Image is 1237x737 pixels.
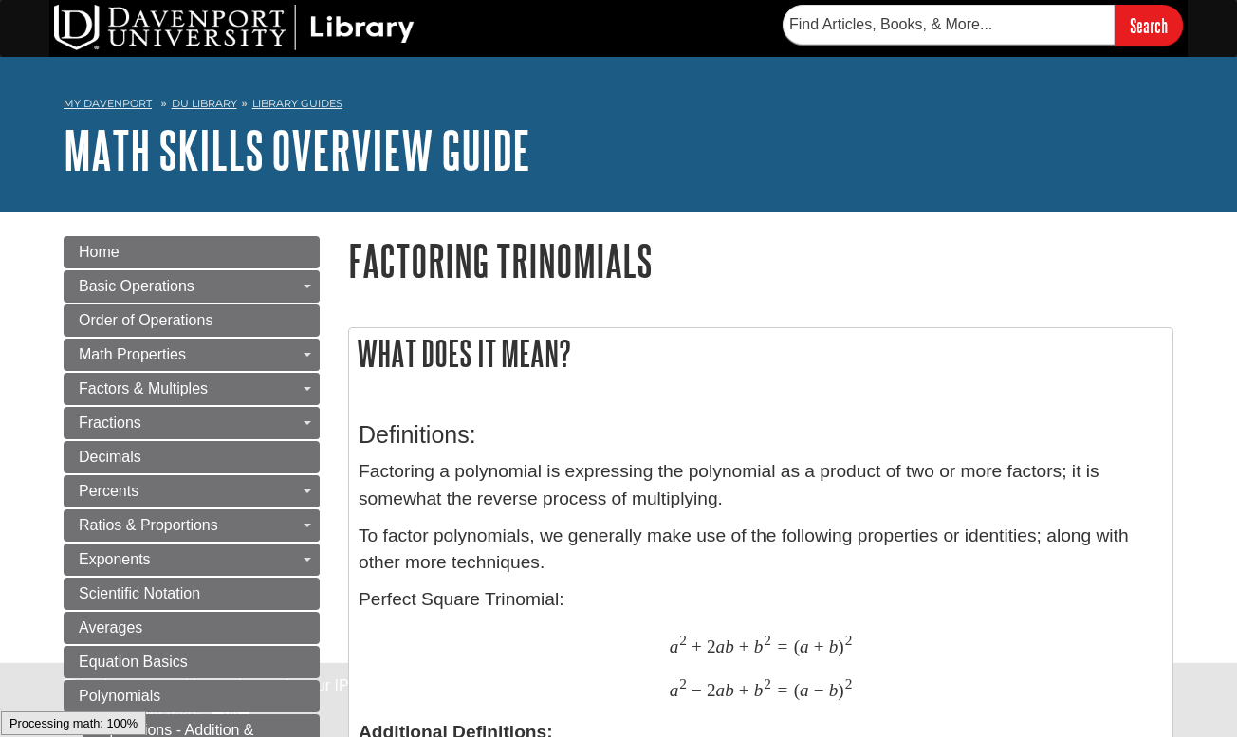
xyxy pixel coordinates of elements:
a: Decimals [64,441,320,473]
span: b [829,636,839,657]
span: 2 [845,675,853,692]
span: Decimals [79,449,141,465]
h2: What does it mean? [349,328,1172,378]
span: + [739,679,749,701]
span: Factors & Multiples [79,380,208,396]
a: Percents [64,475,320,507]
span: a [716,679,726,701]
a: Equation Basics [64,646,320,678]
div: Processing math: 100% [1,711,146,735]
span: Basic Operations [79,278,194,294]
span: a [670,679,679,701]
span: 2 [845,632,853,649]
span: Equation Basics [79,654,188,670]
span: ) [838,636,843,657]
span: 2 [679,675,687,692]
a: Polynomials [64,680,320,712]
span: Averages [79,619,142,636]
p: To factor polynomials, we generally make use of the following properties or identities; along wit... [359,523,1163,578]
a: Fractions [64,407,320,439]
h3: Definitions: [359,421,1163,449]
span: b [754,636,764,657]
a: My Davenport [64,96,152,112]
span: ) [838,679,843,701]
input: Search [1115,5,1183,46]
span: 2 [764,675,771,692]
form: Searches DU Library's articles, books, and more [783,5,1183,46]
p: Perfect Square Trinomial: [359,586,1163,701]
nav: breadcrumb [64,91,1173,121]
span: = [777,636,787,657]
span: 2 [764,632,771,649]
span: a [670,636,679,657]
span: a [800,636,809,657]
span: − [692,679,702,701]
h1: Factoring Trinomials [348,236,1173,285]
span: 2 [707,679,716,701]
a: Exponents [64,544,320,576]
p: Factoring a polynomial is expressing the polynomial as a product of two or more factors; it is so... [359,458,1163,513]
a: Ratios & Proportions [64,509,320,542]
a: Math Properties [64,339,320,371]
span: b [754,679,764,701]
a: DU Library [172,97,237,110]
span: + [814,636,824,657]
span: b [725,636,734,657]
span: Scientific Notation [79,585,200,601]
span: a [800,679,809,701]
span: Percents [79,483,138,499]
span: Math Properties [79,346,186,362]
span: b [829,679,839,701]
span: Fractions [79,415,141,431]
a: Order of Operations [64,304,320,337]
a: Factors & Multiples [64,373,320,405]
span: = [777,679,787,701]
a: Averages [64,612,320,644]
span: Exponents [79,551,151,567]
span: 2 [679,632,687,649]
a: Scientific Notation [64,578,320,610]
span: Ratios & Proportions [79,517,218,533]
a: Library Guides [252,97,342,110]
img: DU Library [54,5,415,50]
span: ( [794,636,800,657]
span: Order of Operations [79,312,212,328]
input: Find Articles, Books, & More... [783,5,1115,45]
span: Home [79,244,120,260]
span: Polynomials [79,688,160,704]
span: + [692,636,702,657]
span: + [739,636,749,657]
span: − [814,679,824,701]
span: 2 [707,636,716,657]
span: b [725,679,734,701]
span: ( [794,679,800,701]
a: Math Skills Overview Guide [64,120,530,179]
a: Home [64,236,320,268]
a: Basic Operations [64,270,320,303]
span: a [716,636,726,657]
